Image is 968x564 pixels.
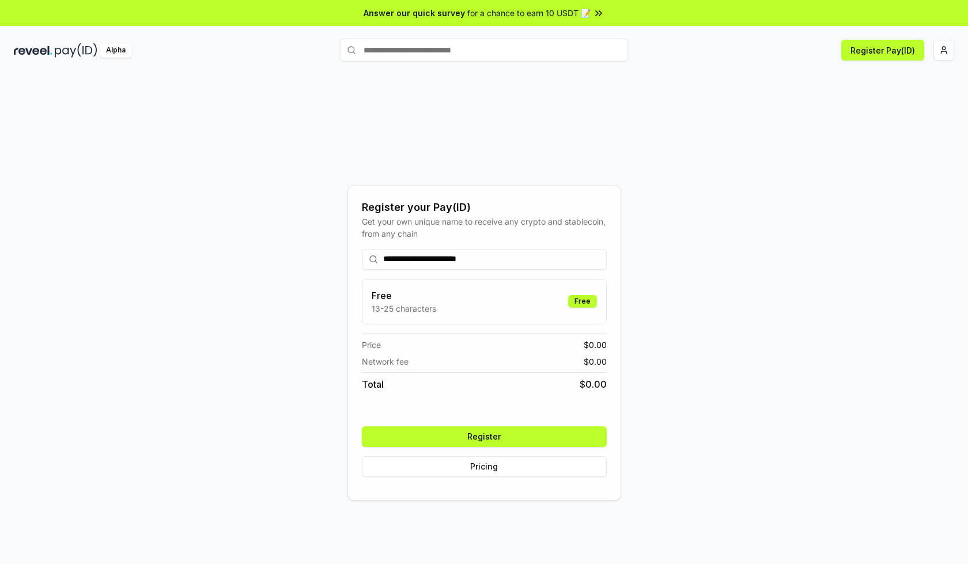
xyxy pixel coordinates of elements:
span: Answer our quick survey [364,7,465,19]
h3: Free [372,289,436,302]
span: $ 0.00 [580,377,607,391]
p: 13-25 characters [372,302,436,315]
button: Register [362,426,607,447]
div: Alpha [100,43,132,58]
span: $ 0.00 [584,355,607,368]
button: Register Pay(ID) [841,40,924,60]
button: Pricing [362,456,607,477]
div: Get your own unique name to receive any crypto and stablecoin, from any chain [362,215,607,240]
span: for a chance to earn 10 USDT 📝 [467,7,591,19]
img: reveel_dark [14,43,52,58]
div: Register your Pay(ID) [362,199,607,215]
span: $ 0.00 [584,339,607,351]
div: Free [568,295,597,308]
span: Network fee [362,355,409,368]
img: pay_id [55,43,97,58]
span: Total [362,377,384,391]
span: Price [362,339,381,351]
